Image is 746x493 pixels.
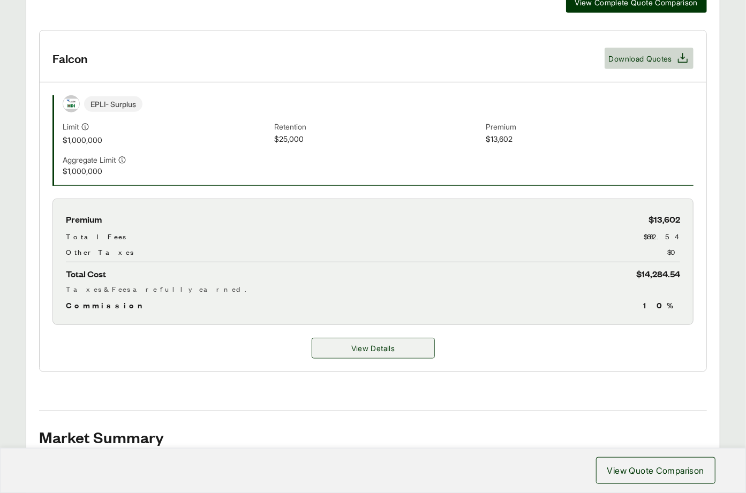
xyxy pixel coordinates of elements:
span: Retention [274,121,481,133]
span: 10 % [643,299,680,312]
span: Premium [486,121,694,133]
button: View Details [312,338,435,359]
span: Limit [63,121,79,132]
span: Commission [66,299,147,312]
span: EPLI - Surplus [84,96,142,112]
h2: Market Summary [39,428,707,445]
h3: Falcon [52,50,88,66]
span: $13,602 [486,133,694,146]
a: Falcon details [312,338,435,359]
span: Other Taxes [66,246,133,257]
span: Total Fees [66,231,126,242]
span: Premium [66,212,102,226]
img: Falcon Risk - HDI [63,99,79,109]
span: $1,000,000 [63,134,270,146]
button: View Quote Comparison [596,457,715,484]
span: View Details [351,343,395,354]
span: Download Quotes [609,53,672,64]
div: Taxes & Fees are fully earned. [66,283,680,294]
button: Download Quotes [605,48,694,69]
span: View Quote Comparison [607,464,704,477]
span: $14,284.54 [636,267,680,281]
span: Aggregate Limit [63,154,116,165]
span: $25,000 [274,133,481,146]
span: $1,000,000 [63,165,270,177]
span: Total Cost [66,267,106,281]
span: $13,602 [649,212,680,226]
span: $0 [667,246,680,257]
span: $682.54 [644,231,680,242]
